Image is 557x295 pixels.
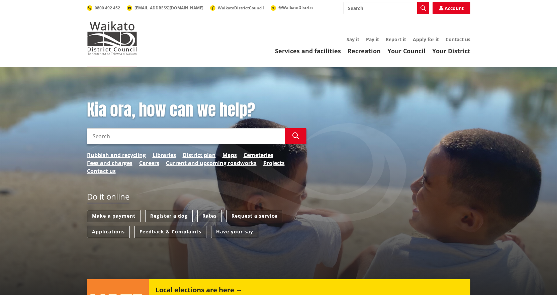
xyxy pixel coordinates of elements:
[134,226,206,238] a: Feedback & Complaints
[446,36,470,43] a: Contact us
[127,5,203,11] a: [EMAIL_ADDRESS][DOMAIN_NAME]
[87,151,146,159] a: Rubbish and recycling
[387,47,426,55] a: Your Council
[386,36,406,43] a: Report it
[197,210,222,222] a: Rates
[87,100,306,120] h1: Kia ora, how can we help?
[145,210,193,222] a: Register a dog
[166,159,257,167] a: Current and upcoming roadworks
[226,210,282,222] a: Request a service
[87,5,120,11] a: 0800 492 452
[278,5,313,10] span: @WaikatoDistrict
[134,5,203,11] span: [EMAIL_ADDRESS][DOMAIN_NAME]
[87,167,116,175] a: Contact us
[244,151,273,159] a: Cemeteries
[275,47,341,55] a: Services and facilities
[87,128,285,144] input: Search input
[183,151,216,159] a: District plan
[87,226,130,238] a: Applications
[87,210,141,222] a: Make a payment
[211,226,258,238] a: Have your say
[139,159,159,167] a: Careers
[366,36,379,43] a: Pay it
[433,2,470,14] a: Account
[87,159,132,167] a: Fees and charges
[432,47,470,55] a: Your District
[87,21,137,55] img: Waikato District Council - Te Kaunihera aa Takiwaa o Waikato
[222,151,237,159] a: Maps
[153,151,176,159] a: Libraries
[271,5,313,10] a: @WaikatoDistrict
[344,2,429,14] input: Search input
[87,192,129,204] h2: Do it online
[413,36,439,43] a: Apply for it
[218,5,264,11] span: WaikatoDistrictCouncil
[263,159,285,167] a: Projects
[347,36,359,43] a: Say it
[210,5,264,11] a: WaikatoDistrictCouncil
[95,5,120,11] span: 0800 492 452
[348,47,381,55] a: Recreation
